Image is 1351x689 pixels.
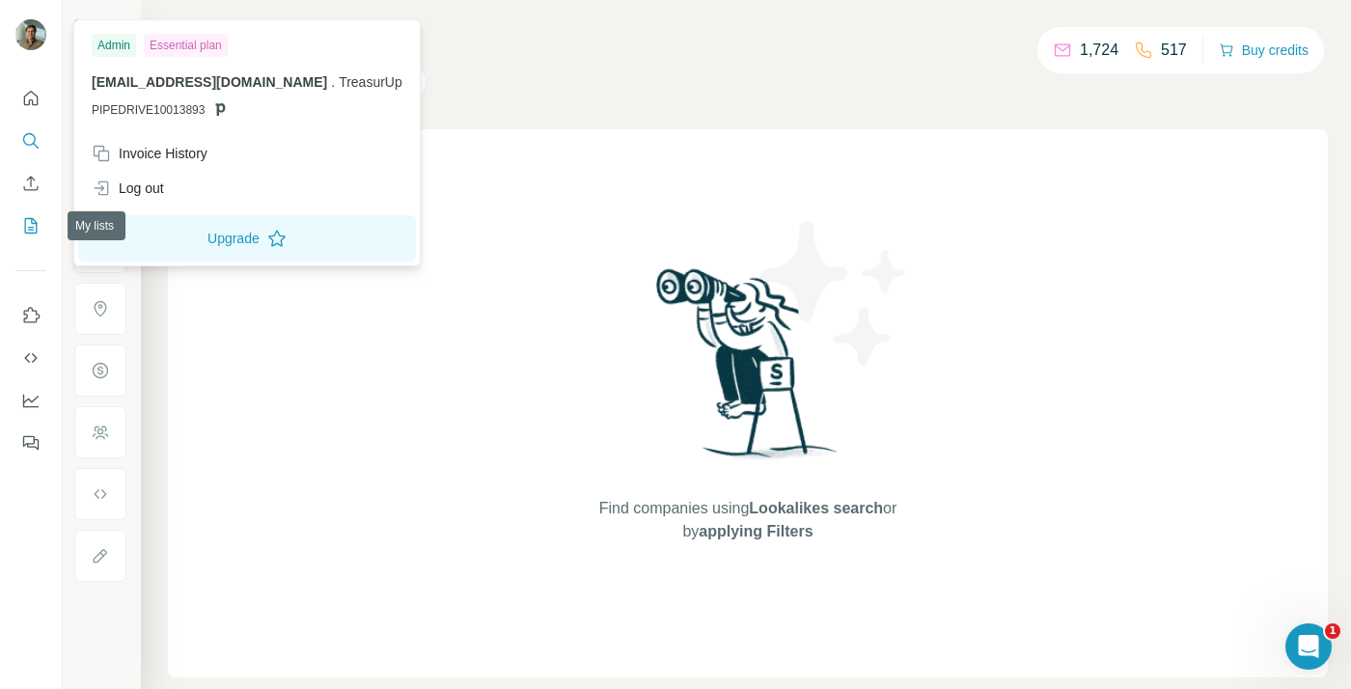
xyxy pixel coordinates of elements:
button: Upgrade [78,215,416,262]
p: 1,724 [1080,39,1118,62]
button: Enrich CSV [15,166,46,201]
p: 517 [1161,39,1187,62]
span: TreasurUp [339,74,402,90]
button: Search [15,124,46,158]
span: PIPEDRIVE10013893 [92,101,205,119]
button: Quick start [15,81,46,116]
iframe: Intercom live chat [1285,623,1332,670]
img: Surfe Illustration - Stars [748,207,922,380]
span: Find companies using or by [593,497,902,543]
img: Surfe Illustration - Woman searching with binoculars [648,263,848,479]
button: Use Surfe API [15,341,46,375]
button: Feedback [15,426,46,460]
div: Admin [92,34,136,57]
button: My lists [15,208,46,243]
img: Avatar [15,19,46,50]
button: Show [60,12,139,41]
span: 1 [1325,623,1340,639]
button: Buy credits [1219,37,1309,64]
button: Use Surfe on LinkedIn [15,298,46,333]
button: Dashboard [15,383,46,418]
span: Lookalikes search [749,500,883,516]
div: Invoice History [92,144,207,163]
h4: Search [168,23,1328,50]
span: applying Filters [699,523,813,539]
span: . [331,74,335,90]
span: [EMAIL_ADDRESS][DOMAIN_NAME] [92,74,327,90]
div: Log out [92,179,164,198]
div: Essential plan [144,34,228,57]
